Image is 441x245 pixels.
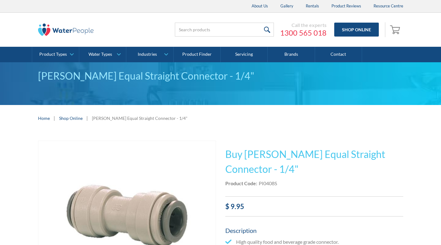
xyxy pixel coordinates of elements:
input: Search products [175,23,274,37]
a: Industries [126,47,173,62]
div: Call the experts [280,22,326,28]
img: The Water People [38,24,94,36]
a: Brands [268,47,315,62]
div: Industries [138,52,157,57]
div: Product Types [39,52,67,57]
a: Open cart [388,22,403,37]
a: Product Types [32,47,79,62]
h5: Description [225,226,403,235]
a: Home [38,115,50,121]
h1: Buy [PERSON_NAME] Equal Straight Connector - 1/4" [225,147,403,177]
div: $ 9.95 [225,201,403,212]
a: Product Finder [174,47,221,62]
div: | [86,114,89,122]
div: Water Types [89,52,112,57]
div: [PERSON_NAME] Equal Straight Connector - 1/4" [38,68,403,83]
img: shopping cart [390,24,402,34]
a: 1300 565 018 [280,28,326,37]
strong: Product Code: [225,180,257,186]
a: Shop Online [59,115,83,121]
div: | [53,114,56,122]
div: PI0408S [259,180,277,187]
a: Shop Online [334,23,379,37]
a: Contact [315,47,362,62]
a: Water Types [79,47,126,62]
div: [PERSON_NAME] Equal Straight Connector - 1/4" [92,115,188,121]
a: Servicing [221,47,268,62]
